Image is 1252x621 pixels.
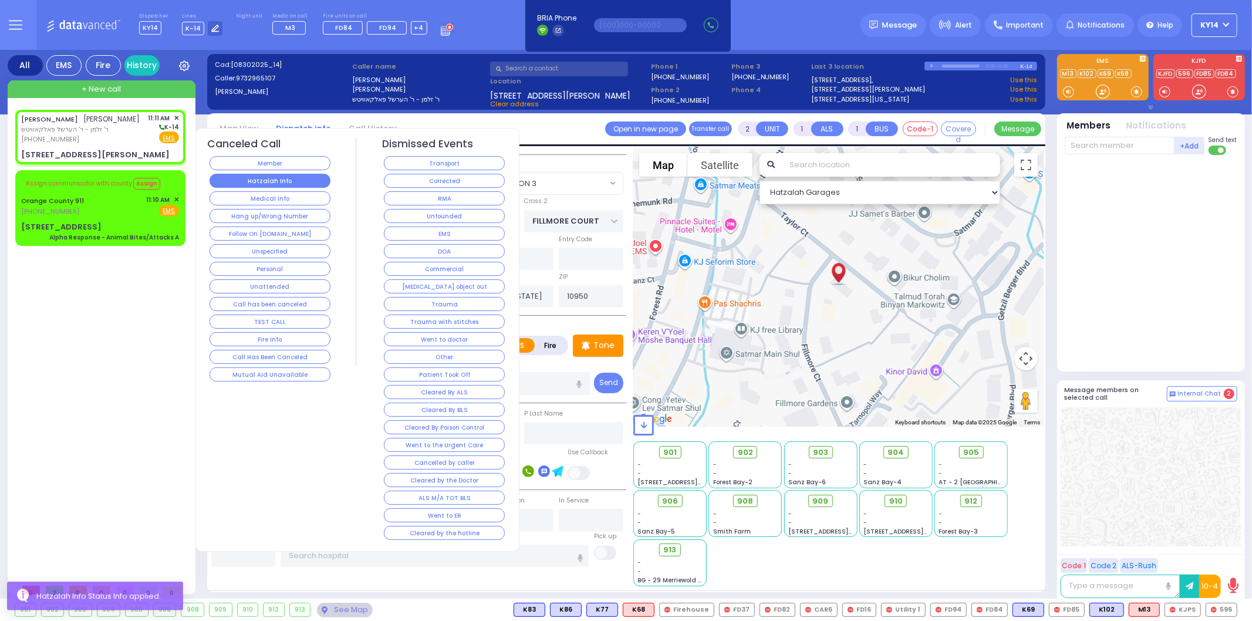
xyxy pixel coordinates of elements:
[593,339,615,352] p: Tone
[788,478,826,487] span: Sanz Bay-6
[149,114,170,123] span: 11:11 AM
[863,460,867,469] span: -
[21,221,102,233] div: [STREET_ADDRESS]
[638,478,749,487] span: [STREET_ADDRESS][PERSON_NAME]
[384,209,505,223] button: Unfounded
[272,13,309,20] label: Medic on call
[264,603,284,616] div: 912
[21,149,170,161] div: [STREET_ADDRESS][PERSON_NAME]
[737,495,753,507] span: 908
[719,603,755,617] div: FD37
[352,95,486,104] label: ר' זלמן - ר' הערשל פאלקאוויטש
[21,114,78,124] a: [PERSON_NAME]
[550,603,582,617] div: K86
[731,62,808,72] span: Phone 3
[384,420,505,434] button: Cleared By Poison Control
[1010,85,1037,95] a: Use this
[290,603,311,616] div: 913
[1010,95,1037,104] a: Use this
[811,122,843,136] button: ALS
[1089,558,1118,573] button: Code 2
[1020,62,1037,70] div: K-14
[1126,119,1187,133] button: Notifications
[869,21,878,29] img: message.svg
[384,156,505,170] button: Transport
[731,85,808,95] span: Phone 4
[1194,69,1214,78] a: FD85
[842,603,876,617] div: FD16
[812,95,910,104] a: [STREET_ADDRESS][US_STATE]
[687,153,752,177] button: Show satellite imagery
[236,13,262,20] label: Night unit
[182,13,223,20] label: Lines
[971,603,1008,617] div: FD84
[1199,575,1221,598] button: 10-4
[210,603,232,616] div: 909
[1089,603,1124,617] div: BLS
[317,603,372,617] div: See map
[414,23,424,32] span: +4
[384,279,505,293] button: [MEDICAL_DATA] object out
[490,90,630,99] span: [STREET_ADDRESS][PERSON_NAME]
[49,233,179,242] div: Alpha Response - Animal Bites/Attacks A
[163,207,176,215] u: EMS
[267,123,340,134] a: Dispatch info
[323,13,427,20] label: Fire units on call
[939,478,1026,487] span: AT - 2 [GEOGRAPHIC_DATA]
[756,122,788,136] button: UNIT
[1014,153,1038,177] button: Toggle fullscreen view
[594,373,623,393] button: Send
[800,603,838,617] div: CAR6
[210,227,330,241] button: Follow On [DOMAIN_NAME]
[994,122,1041,136] button: Message
[210,209,330,223] button: Hang up/Wrong Number
[1098,69,1114,78] a: K69
[1013,603,1044,617] div: BLS
[36,590,174,602] div: Hatzalah Info Status Info applied.
[490,173,607,194] span: SECTION 3
[638,509,642,518] span: -
[82,83,121,95] span: + New call
[638,558,642,567] span: -
[1129,603,1160,617] div: ALS
[636,411,675,427] a: Open this area in Google Maps (opens a new window)
[663,447,677,458] span: 901
[638,460,642,469] span: -
[939,509,943,518] span: -
[713,509,717,518] span: -
[21,134,79,144] span: [PHONE_NUMBER]
[936,607,941,613] img: red-radio-icon.svg
[281,545,589,567] input: Search hospital
[384,297,505,311] button: Trauma
[490,62,628,76] input: Search a contact
[638,518,642,527] span: -
[813,447,828,458] span: 903
[651,96,709,104] label: [PHONE_NUMBER]
[586,603,618,617] div: BLS
[930,603,967,617] div: FD94
[623,603,654,617] div: K68
[941,122,976,136] button: Covered
[713,460,717,469] span: -
[1209,136,1237,144] span: Send text
[738,447,753,458] span: 902
[559,272,568,282] label: ZIP
[713,469,717,478] span: -
[210,262,330,276] button: Personal
[352,75,486,85] label: [PERSON_NAME]
[1054,607,1060,613] img: red-radio-icon.svg
[26,179,132,188] span: Assign communicator with county
[1176,69,1193,78] a: 596
[384,473,505,487] button: Cleared by the Doctor
[1167,386,1237,401] button: Internal Chat 2
[788,460,792,469] span: -
[559,235,592,244] label: Entry Code
[955,20,972,31] span: Alert
[384,315,505,329] button: Trauma with stitches
[210,244,330,258] button: Unspecified
[765,607,771,613] img: red-radio-icon.svg
[174,195,179,205] span: ✕
[384,262,505,276] button: Commercial
[1211,607,1217,613] img: red-radio-icon.svg
[384,526,505,540] button: Cleared by the hotline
